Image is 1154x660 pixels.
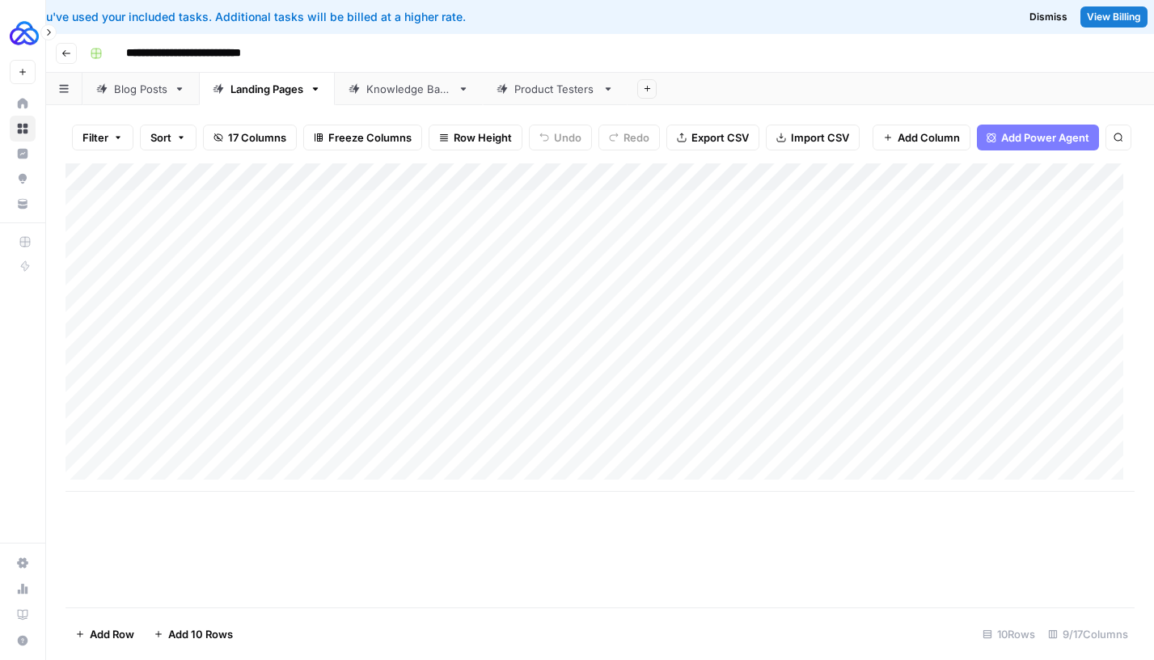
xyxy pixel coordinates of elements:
[140,125,197,150] button: Sort
[230,81,303,97] div: Landing Pages
[90,626,134,642] span: Add Row
[898,129,960,146] span: Add Column
[1029,10,1067,24] span: Dismiss
[328,129,412,146] span: Freeze Columns
[1001,129,1089,146] span: Add Power Agent
[554,129,581,146] span: Undo
[10,628,36,654] button: Help + Support
[114,81,167,97] div: Blog Posts
[144,621,243,647] button: Add 10 Rows
[335,73,483,105] a: Knowledge Base
[228,129,286,146] span: 17 Columns
[976,621,1042,647] div: 10 Rows
[1087,10,1141,24] span: View Billing
[529,125,592,150] button: Undo
[82,73,199,105] a: Blog Posts
[13,9,742,25] div: You've used your included tasks. Additional tasks will be billed at a higher rate.
[1023,6,1074,27] button: Dismiss
[429,125,522,150] button: Row Height
[10,602,36,628] a: Learning Hub
[873,125,970,150] button: Add Column
[766,125,860,150] button: Import CSV
[10,13,36,53] button: Workspace: AUQ
[977,125,1099,150] button: Add Power Agent
[82,129,108,146] span: Filter
[10,91,36,116] a: Home
[150,129,171,146] span: Sort
[10,166,36,192] a: Opportunities
[10,576,36,602] a: Usage
[791,129,849,146] span: Import CSV
[1080,6,1148,27] a: View Billing
[366,81,451,97] div: Knowledge Base
[598,125,660,150] button: Redo
[303,125,422,150] button: Freeze Columns
[10,19,39,48] img: AUQ Logo
[203,125,297,150] button: 17 Columns
[514,81,596,97] div: Product Testers
[1042,621,1135,647] div: 9/17 Columns
[168,626,233,642] span: Add 10 Rows
[66,621,144,647] button: Add Row
[454,129,512,146] span: Row Height
[199,73,335,105] a: Landing Pages
[10,141,36,167] a: Insights
[483,73,628,105] a: Product Testers
[10,550,36,576] a: Settings
[10,191,36,217] a: Your Data
[666,125,759,150] button: Export CSV
[10,116,36,142] a: Browse
[72,125,133,150] button: Filter
[691,129,749,146] span: Export CSV
[623,129,649,146] span: Redo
